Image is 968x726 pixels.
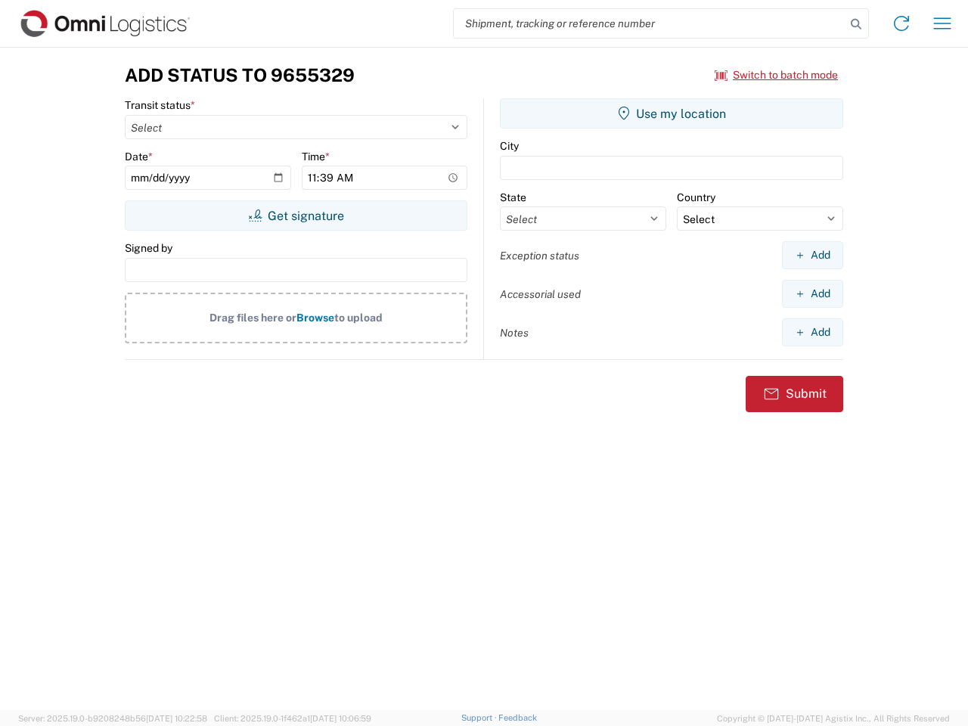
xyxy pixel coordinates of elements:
[125,98,195,112] label: Transit status
[500,98,843,129] button: Use my location
[717,712,950,725] span: Copyright © [DATE]-[DATE] Agistix Inc., All Rights Reserved
[715,63,838,88] button: Switch to batch mode
[334,312,383,324] span: to upload
[498,713,537,722] a: Feedback
[677,191,715,204] label: Country
[125,241,172,255] label: Signed by
[461,713,499,722] a: Support
[214,714,371,723] span: Client: 2025.19.0-1f462a1
[782,280,843,308] button: Add
[310,714,371,723] span: [DATE] 10:06:59
[454,9,845,38] input: Shipment, tracking or reference number
[500,191,526,204] label: State
[500,326,529,340] label: Notes
[209,312,296,324] span: Drag files here or
[125,64,355,86] h3: Add Status to 9655329
[782,241,843,269] button: Add
[500,287,581,301] label: Accessorial used
[146,714,207,723] span: [DATE] 10:22:58
[125,200,467,231] button: Get signature
[302,150,330,163] label: Time
[296,312,334,324] span: Browse
[18,714,207,723] span: Server: 2025.19.0-b9208248b56
[500,139,519,153] label: City
[125,150,153,163] label: Date
[782,318,843,346] button: Add
[746,376,843,412] button: Submit
[500,249,579,262] label: Exception status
